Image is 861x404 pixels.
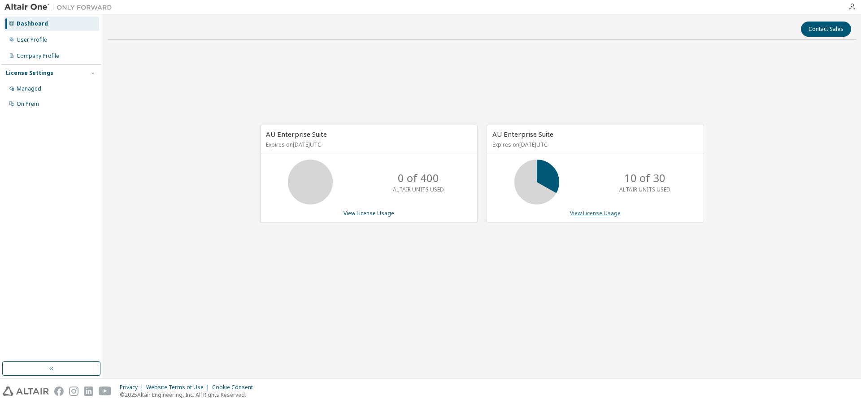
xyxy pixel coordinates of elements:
[84,387,93,396] img: linkedin.svg
[17,20,48,27] div: Dashboard
[54,387,64,396] img: facebook.svg
[6,70,53,77] div: License Settings
[619,186,670,193] p: ALTAIR UNITS USED
[212,384,258,391] div: Cookie Consent
[492,130,553,139] span: AU Enterprise Suite
[393,186,444,193] p: ALTAIR UNITS USED
[344,209,394,217] a: View License Usage
[4,3,117,12] img: Altair One
[17,85,41,92] div: Managed
[120,391,258,399] p: © 2025 Altair Engineering, Inc. All Rights Reserved.
[146,384,212,391] div: Website Terms of Use
[120,384,146,391] div: Privacy
[492,141,696,148] p: Expires on [DATE] UTC
[801,22,851,37] button: Contact Sales
[17,100,39,108] div: On Prem
[17,52,59,60] div: Company Profile
[570,209,621,217] a: View License Usage
[398,170,439,186] p: 0 of 400
[3,387,49,396] img: altair_logo.svg
[17,36,47,43] div: User Profile
[266,130,327,139] span: AU Enterprise Suite
[99,387,112,396] img: youtube.svg
[69,387,78,396] img: instagram.svg
[624,170,665,186] p: 10 of 30
[266,141,470,148] p: Expires on [DATE] UTC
